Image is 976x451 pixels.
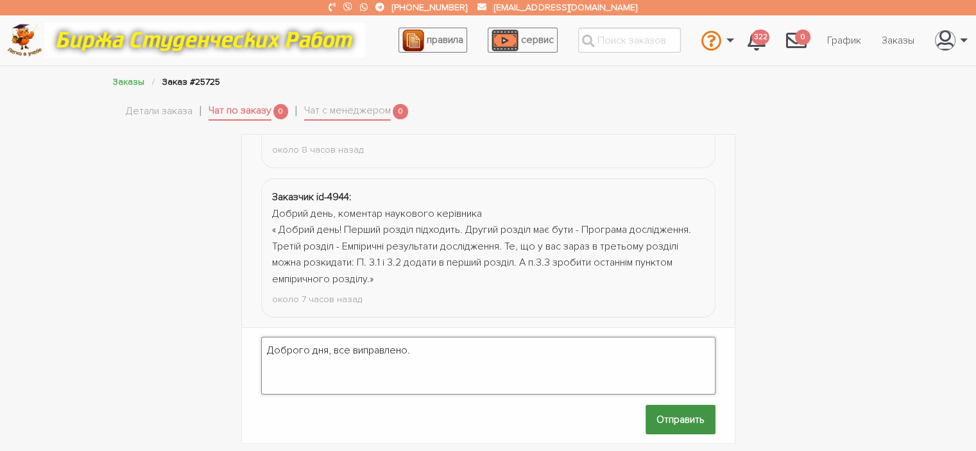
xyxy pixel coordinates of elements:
li: Заказ #25725 [162,74,220,89]
a: Чат с менеджером [304,103,391,121]
a: 322 [737,23,776,58]
span: 0 [795,30,810,46]
img: agreement_icon-feca34a61ba7f3d1581b08bc946b2ec1ccb426f67415f344566775c155b7f62c.png [402,30,424,51]
a: Заказы [113,76,144,87]
img: logo-c4363faeb99b52c628a42810ed6dfb4293a56d4e4775eb116515dfe7f33672af.png [7,24,42,56]
a: 0 [776,23,817,58]
input: Отправить [646,405,715,434]
strong: Заказчик id-4944: [272,191,352,203]
a: [PHONE_NUMBER] [392,2,467,13]
span: 0 [393,104,408,120]
span: правила [427,33,463,46]
a: Детали заказа [126,103,193,120]
a: правила [398,28,467,53]
div: около 7 часов назад [272,292,705,307]
input: Поиск заказов [578,28,681,53]
a: Чат по заказу [209,103,271,121]
div: Добрий день, коментар наукового керівника « Добрий день! Перший розділ підходить. Другий розділ м... [272,206,705,288]
div: около 8 часов назад [272,142,705,157]
a: [EMAIL_ADDRESS][DOMAIN_NAME] [494,2,637,13]
span: 0 [273,104,289,120]
a: Заказы [871,28,925,53]
a: График [817,28,871,53]
img: motto-12e01f5a76059d5f6a28199ef077b1f78e012cfde436ab5cf1d4517935686d32.gif [44,22,365,58]
a: сервис [488,28,558,53]
img: play_icon-49f7f135c9dc9a03216cfdbccbe1e3994649169d890fb554cedf0eac35a01ba8.png [492,30,518,51]
span: 322 [751,30,769,46]
span: сервис [521,33,554,46]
